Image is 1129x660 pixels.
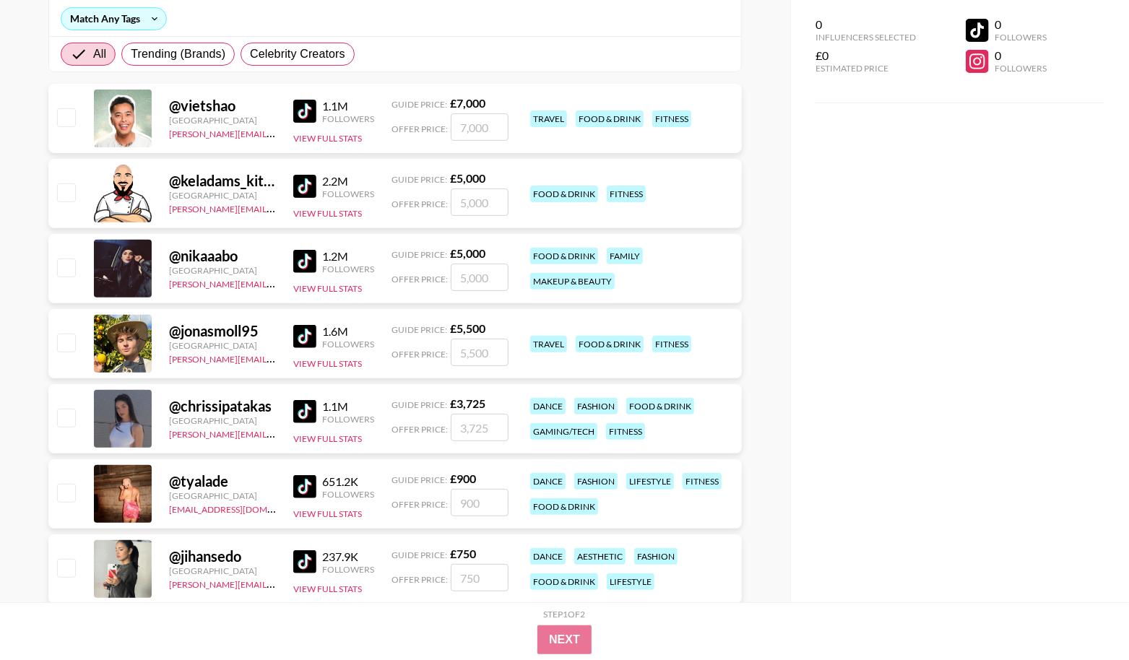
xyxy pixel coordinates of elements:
div: Followers [322,564,374,575]
div: 1.2M [322,249,374,264]
div: fitness [652,336,691,352]
div: fashion [634,548,678,565]
div: food & drink [530,498,598,515]
strong: £ 7,000 [450,96,485,110]
div: Match Any Tags [61,8,166,30]
div: [GEOGRAPHIC_DATA] [169,415,276,426]
input: 5,000 [451,264,509,291]
strong: £ 5,000 [450,246,485,260]
div: @ vietshao [169,97,276,115]
span: Offer Price: [392,199,448,209]
div: 0 [816,17,916,32]
img: TikTok [293,250,316,273]
span: Offer Price: [392,424,448,435]
div: food & drink [576,336,644,352]
img: TikTok [293,100,316,123]
input: 750 [451,564,509,591]
div: [GEOGRAPHIC_DATA] [169,115,276,126]
button: View Full Stats [293,283,362,294]
div: fitness [607,186,646,202]
strong: £ 5,500 [450,321,485,335]
img: TikTok [293,550,316,573]
div: food & drink [530,573,598,590]
div: 0 [995,17,1047,32]
iframe: Drift Widget Chat Controller [1057,588,1112,643]
div: Followers [995,63,1047,74]
button: View Full Stats [293,508,362,519]
a: [PERSON_NAME][EMAIL_ADDRESS][DOMAIN_NAME] [169,426,383,440]
span: Offer Price: [392,574,448,585]
div: @ tyalade [169,472,276,490]
a: [PERSON_NAME][EMAIL_ADDRESS][DOMAIN_NAME] [169,126,383,139]
button: View Full Stats [293,358,362,369]
img: TikTok [293,475,316,498]
div: travel [530,110,567,127]
a: [PERSON_NAME][EMAIL_ADDRESS][PERSON_NAME][DOMAIN_NAME] [169,576,451,590]
div: Followers [322,414,374,425]
div: [GEOGRAPHIC_DATA] [169,265,276,276]
div: Followers [322,489,374,500]
div: [GEOGRAPHIC_DATA] [169,190,276,201]
span: Guide Price: [392,174,447,185]
div: Step 1 of 2 [544,609,586,620]
div: Influencers Selected [816,32,916,43]
div: food & drink [576,110,644,127]
div: food & drink [530,248,598,264]
div: makeup & beauty [530,273,615,290]
div: Followers [322,188,374,199]
div: food & drink [530,186,598,202]
div: dance [530,548,566,565]
div: Followers [322,113,374,124]
div: [GEOGRAPHIC_DATA] [169,490,276,501]
div: dance [530,398,566,414]
div: [GEOGRAPHIC_DATA] [169,340,276,351]
div: [GEOGRAPHIC_DATA] [169,565,276,576]
button: View Full Stats [293,133,362,144]
span: Celebrity Creators [250,45,345,63]
span: Offer Price: [392,499,448,510]
a: [PERSON_NAME][EMAIL_ADDRESS][DOMAIN_NAME] [169,276,383,290]
strong: £ 3,725 [450,396,485,410]
div: 1.1M [322,399,374,414]
div: Followers [322,339,374,349]
a: [PERSON_NAME][EMAIL_ADDRESS][DOMAIN_NAME] [169,201,383,214]
div: @ jihansedo [169,547,276,565]
input: 5,000 [451,188,509,216]
button: Next [537,625,592,654]
strong: £ 750 [450,547,476,560]
div: 651.2K [322,474,374,489]
div: fashion [574,473,618,490]
div: family [607,248,643,264]
div: Estimated Price [816,63,916,74]
div: @ nikaaabo [169,247,276,265]
span: Offer Price: [392,349,448,360]
div: fitness [652,110,691,127]
span: Trending (Brands) [131,45,225,63]
div: Followers [322,264,374,274]
div: gaming/tech [530,423,597,440]
div: Followers [995,32,1047,43]
div: 1.6M [322,324,374,339]
div: fashion [574,398,618,414]
div: fitness [683,473,722,490]
span: Guide Price: [392,474,447,485]
span: Offer Price: [392,123,448,134]
div: fitness [606,423,645,440]
div: dance [530,473,566,490]
span: Guide Price: [392,399,447,410]
strong: £ 5,000 [450,171,485,185]
div: aesthetic [574,548,626,565]
div: lifestyle [607,573,654,590]
div: 1.1M [322,99,374,113]
input: 7,000 [451,113,509,141]
img: TikTok [293,325,316,348]
span: Guide Price: [392,550,447,560]
button: View Full Stats [293,433,362,444]
strong: £ 900 [450,472,476,485]
a: [EMAIL_ADDRESS][DOMAIN_NAME] [169,501,314,515]
button: View Full Stats [293,583,362,594]
div: @ keladams_kitchen [169,172,276,190]
span: Guide Price: [392,249,447,260]
span: Guide Price: [392,99,447,110]
button: View Full Stats [293,208,362,219]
